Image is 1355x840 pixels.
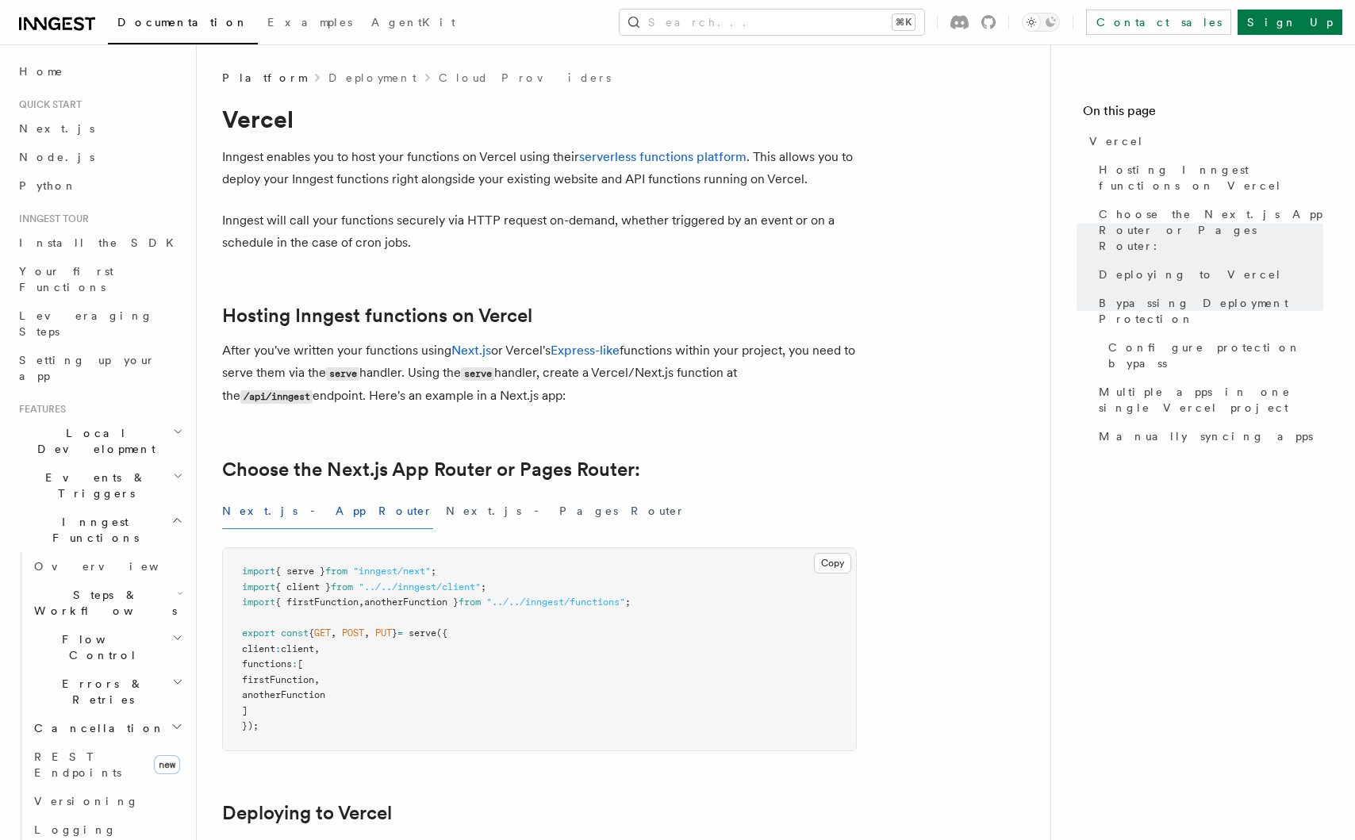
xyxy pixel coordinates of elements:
[397,627,403,639] span: =
[1092,422,1323,451] a: Manually syncing apps
[1092,378,1323,422] a: Multiple apps in one single Vercel project
[34,560,198,573] span: Overview
[242,658,292,669] span: functions
[436,627,447,639] span: ({
[1099,384,1323,416] span: Multiple apps in one single Vercel project
[240,390,313,404] code: /api/inngest
[222,209,857,254] p: Inngest will call your functions securely via HTTP request on-demand, whether triggered by an eve...
[19,265,113,293] span: Your first Functions
[13,257,186,301] a: Your first Functions
[359,581,481,593] span: "../../inngest/client"
[1099,206,1323,254] span: Choose the Next.js App Router or Pages Router:
[13,213,89,225] span: Inngest tour
[275,596,359,608] span: { firstFunction
[409,627,436,639] span: serve
[13,514,171,546] span: Inngest Functions
[1092,289,1323,333] a: Bypassing Deployment Protection
[13,114,186,143] a: Next.js
[314,627,331,639] span: GET
[13,301,186,346] a: Leveraging Steps
[28,631,172,663] span: Flow Control
[19,151,94,163] span: Node.js
[28,581,186,625] button: Steps & Workflows
[1092,260,1323,289] a: Deploying to Vercel
[19,236,183,249] span: Install the SDK
[446,493,685,529] button: Next.js - Pages Router
[222,305,532,327] a: Hosting Inngest functions on Vercel
[242,705,248,716] span: ]
[309,627,314,639] span: {
[579,149,747,164] a: serverless functions platform
[275,581,331,593] span: { client }
[108,5,258,44] a: Documentation
[1108,339,1323,371] span: Configure protection bypass
[1099,267,1282,282] span: Deploying to Vercel
[325,566,347,577] span: from
[28,714,186,742] button: Cancellation
[275,643,281,654] span: :
[1099,162,1323,194] span: Hosting Inngest functions on Vercel
[625,596,631,608] span: ;
[461,367,494,381] code: serve
[1238,10,1342,35] a: Sign Up
[13,143,186,171] a: Node.js
[13,403,66,416] span: Features
[28,552,186,581] a: Overview
[814,553,851,573] button: Copy
[297,658,303,669] span: [
[242,720,259,731] span: });
[34,795,139,807] span: Versioning
[222,802,392,824] a: Deploying to Vercel
[331,581,353,593] span: from
[13,171,186,200] a: Python
[364,627,370,639] span: ,
[13,228,186,257] a: Install the SDK
[451,343,491,358] a: Next.js
[292,658,297,669] span: :
[242,643,275,654] span: client
[19,309,153,338] span: Leveraging Steps
[28,787,186,815] a: Versioning
[242,566,275,577] span: import
[1022,13,1060,32] button: Toggle dark mode
[267,16,352,29] span: Examples
[28,720,165,736] span: Cancellation
[242,581,275,593] span: import
[222,70,306,86] span: Platform
[13,425,173,457] span: Local Development
[19,179,77,192] span: Python
[459,596,481,608] span: from
[359,596,364,608] span: ,
[13,98,82,111] span: Quick start
[1083,127,1323,155] a: Vercel
[486,596,625,608] span: "../../inngest/functions"
[19,354,155,382] span: Setting up your app
[222,105,857,133] h1: Vercel
[439,70,611,86] a: Cloud Providers
[242,627,275,639] span: export
[222,339,857,408] p: After you've written your functions using or Vercel's functions within your project, you need to ...
[620,10,924,35] button: Search...⌘K
[1092,155,1323,200] a: Hosting Inngest functions on Vercel
[1092,200,1323,260] a: Choose the Next.js App Router or Pages Router:
[13,346,186,390] a: Setting up your app
[28,676,172,708] span: Errors & Retries
[117,16,248,29] span: Documentation
[222,458,640,481] a: Choose the Next.js App Router or Pages Router:
[481,581,486,593] span: ;
[28,742,186,787] a: REST Endpointsnew
[342,627,364,639] span: POST
[13,470,173,501] span: Events & Triggers
[551,343,620,358] a: Express-like
[19,63,63,79] span: Home
[362,5,465,43] a: AgentKit
[34,823,117,836] span: Logging
[375,627,392,639] span: PUT
[364,596,459,608] span: anotherFunction }
[353,566,431,577] span: "inngest/next"
[1099,428,1313,444] span: Manually syncing apps
[242,689,325,700] span: anotherFunction
[154,755,180,774] span: new
[1083,102,1323,127] h4: On this page
[281,627,309,639] span: const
